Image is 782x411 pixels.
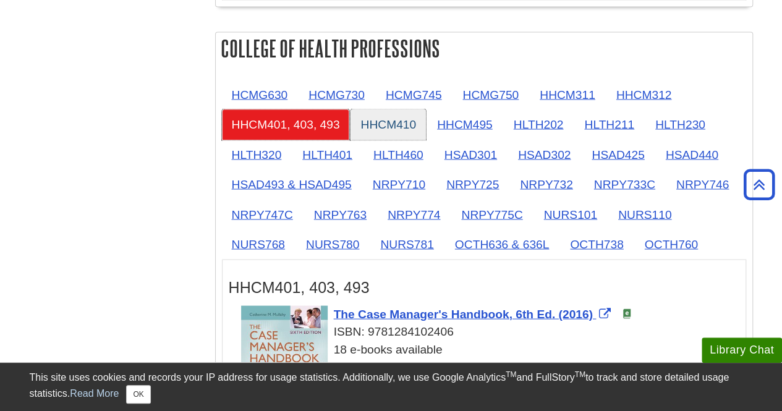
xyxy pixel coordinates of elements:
div: 18 e-books available [241,341,739,394]
h3: HHCM401, 403, 493 [229,278,739,296]
img: e-Book [622,308,632,318]
a: HLTH211 [574,109,644,139]
a: HCMG750 [453,79,529,109]
sup: TM [575,370,585,379]
button: Library Chat [702,337,782,363]
a: HSAD301 [435,139,507,169]
a: NURS780 [296,229,369,259]
a: NRPY775C [451,199,532,229]
a: NRPY774 [378,199,450,229]
a: HHCM312 [606,79,682,109]
a: Link opens in new window [334,360,597,373]
a: HCMG630 [222,79,298,109]
a: NRPY746 [666,169,739,199]
h2: College of Health Professions [216,32,752,65]
a: OCTH636 & 636L [445,229,559,259]
a: NRPY763 [304,199,376,229]
a: HLTH230 [645,109,715,139]
a: HSAD493 & HSAD495 [222,169,362,199]
a: HLTH202 [504,109,574,139]
a: HHCM401, 403, 493 [222,109,350,139]
a: OCTH738 [560,229,633,259]
sup: TM [506,370,516,379]
a: NRPY725 [436,169,509,199]
a: NRPY733C [584,169,665,199]
div: This site uses cookies and records your IP address for usage statistics. Additionally, we use Goo... [30,370,753,404]
a: HCMG730 [299,79,375,109]
a: NRPY732 [510,169,582,199]
a: HHCM495 [427,109,503,139]
a: HCMG745 [376,79,452,109]
a: NRPY747C [222,199,303,229]
a: HLTH320 [222,139,292,169]
div: ISBN: 9781284102406 [241,323,739,341]
a: NURS101 [534,199,607,229]
a: NURS781 [370,229,443,259]
a: Link opens in new window [334,307,614,320]
button: Close [126,385,150,404]
a: HLTH460 [363,139,433,169]
a: NURS768 [222,229,295,259]
a: HSAD302 [508,139,580,169]
a: NURS110 [608,199,681,229]
a: OCTH760 [635,229,708,259]
a: HSAD440 [656,139,728,169]
a: Back to Top [739,176,779,193]
a: HLTH401 [292,139,362,169]
a: HHCM410 [351,109,426,139]
a: HSAD425 [582,139,654,169]
a: NRPY710 [363,169,435,199]
span: The Case Manager's Handbook, 6th Ed. (2016) [334,307,593,320]
a: Read More [70,388,119,399]
a: HHCM311 [530,79,605,109]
